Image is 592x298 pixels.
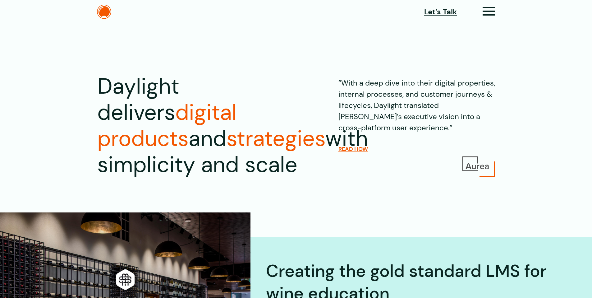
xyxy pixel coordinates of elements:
img: The Daylight Studio Logo [97,5,111,19]
p: “With a deep dive into their digital properties, internal processes, and customer journeys & life... [338,73,495,133]
a: READ HOW [338,146,368,152]
h1: Daylight delivers and with simplicity and scale [97,73,297,178]
img: Aurea Logo [461,155,490,172]
a: Let’s Talk [424,6,457,17]
span: strategies [227,124,325,153]
span: digital products [97,98,237,153]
